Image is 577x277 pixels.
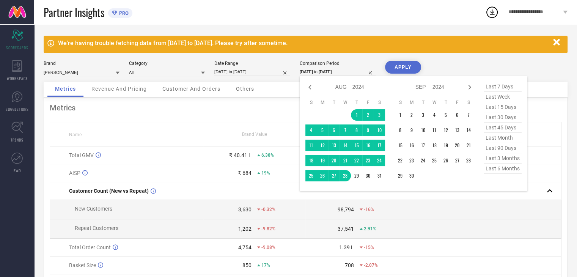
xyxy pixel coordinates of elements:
span: Customer And Orders [162,86,220,92]
div: ₹ 40.41 L [229,152,252,158]
span: Others [236,86,254,92]
td: Thu Aug 01 2024 [351,109,362,121]
th: Saturday [463,99,474,105]
td: Mon Sep 23 2024 [406,155,417,166]
span: Partner Insights [44,5,104,20]
td: Fri Aug 16 2024 [362,140,374,151]
div: Open download list [485,5,499,19]
td: Wed Aug 21 2024 [340,155,351,166]
td: Thu Aug 15 2024 [351,140,362,151]
td: Thu Sep 12 2024 [440,124,451,136]
span: Total GMV [69,152,94,158]
span: 19% [261,170,270,176]
div: Comparison Period [300,61,376,66]
span: WORKSPACE [7,76,28,81]
td: Sat Aug 31 2024 [374,170,385,181]
span: last 3 months [484,153,522,164]
th: Tuesday [328,99,340,105]
th: Sunday [395,99,406,105]
td: Tue Aug 13 2024 [328,140,340,151]
div: We're having trouble fetching data from [DATE] to [DATE]. Please try after sometime. [58,39,549,47]
span: Name [69,132,82,137]
span: last 90 days [484,143,522,153]
td: Wed Sep 18 2024 [429,140,440,151]
div: Metrics [50,103,561,112]
th: Wednesday [340,99,351,105]
span: AISP [69,170,80,176]
td: Fri Aug 02 2024 [362,109,374,121]
th: Thursday [440,99,451,105]
td: Mon Aug 19 2024 [317,155,328,166]
td: Sun Sep 22 2024 [395,155,406,166]
td: Wed Sep 25 2024 [429,155,440,166]
td: Fri Sep 20 2024 [451,140,463,151]
div: 37,541 [338,226,354,232]
span: last week [484,92,522,102]
td: Tue Sep 10 2024 [417,124,429,136]
span: -16% [364,207,374,212]
td: Fri Aug 09 2024 [362,124,374,136]
td: Sat Sep 14 2024 [463,124,474,136]
td: Wed Aug 14 2024 [340,140,351,151]
td: Mon Sep 30 2024 [406,170,417,181]
td: Mon Aug 05 2024 [317,124,328,136]
td: Mon Sep 02 2024 [406,109,417,121]
div: 98,794 [338,206,354,212]
th: Friday [362,99,374,105]
span: -9.82% [261,226,275,231]
td: Sat Sep 21 2024 [463,140,474,151]
td: Sun Aug 11 2024 [305,140,317,151]
td: Sat Aug 24 2024 [374,155,385,166]
td: Sat Aug 03 2024 [374,109,385,121]
span: last 7 days [484,82,522,92]
span: -0.32% [261,207,275,212]
span: PRO [117,10,129,16]
span: SCORECARDS [6,45,28,50]
span: 2.91% [364,226,376,231]
td: Wed Sep 11 2024 [429,124,440,136]
span: -9.08% [261,245,275,250]
td: Thu Aug 08 2024 [351,124,362,136]
td: Wed Aug 28 2024 [340,170,351,181]
td: Thu Sep 05 2024 [440,109,451,121]
div: Next month [465,83,474,92]
span: 6.38% [261,153,274,158]
input: Select comparison period [300,68,376,76]
span: Basket Size [69,262,96,268]
td: Fri Sep 13 2024 [451,124,463,136]
th: Friday [451,99,463,105]
span: last 15 days [484,102,522,112]
td: Tue Sep 17 2024 [417,140,429,151]
div: 3,630 [238,206,252,212]
td: Sun Aug 18 2024 [305,155,317,166]
td: Sun Aug 25 2024 [305,170,317,181]
span: last 6 months [484,164,522,174]
input: Select date range [214,68,290,76]
td: Fri Aug 23 2024 [362,155,374,166]
div: 708 [345,262,354,268]
td: Tue Aug 06 2024 [328,124,340,136]
span: SUGGESTIONS [6,106,29,112]
div: 1,202 [238,226,252,232]
td: Mon Sep 16 2024 [406,140,417,151]
div: Brand [44,61,119,66]
span: Repeat Customers [75,225,118,231]
td: Mon Aug 12 2024 [317,140,328,151]
td: Thu Sep 19 2024 [440,140,451,151]
td: Mon Sep 09 2024 [406,124,417,136]
span: last 45 days [484,123,522,133]
td: Wed Aug 07 2024 [340,124,351,136]
th: Monday [317,99,328,105]
button: APPLY [385,61,421,74]
td: Fri Aug 30 2024 [362,170,374,181]
th: Sunday [305,99,317,105]
td: Sun Sep 08 2024 [395,124,406,136]
td: Sat Sep 07 2024 [463,109,474,121]
span: last 30 days [484,112,522,123]
div: 1.39 L [339,244,354,250]
td: Sat Aug 10 2024 [374,124,385,136]
span: New Customers [75,206,112,212]
div: Date Range [214,61,290,66]
span: Brand Value [242,132,267,137]
span: Total Order Count [69,244,111,250]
